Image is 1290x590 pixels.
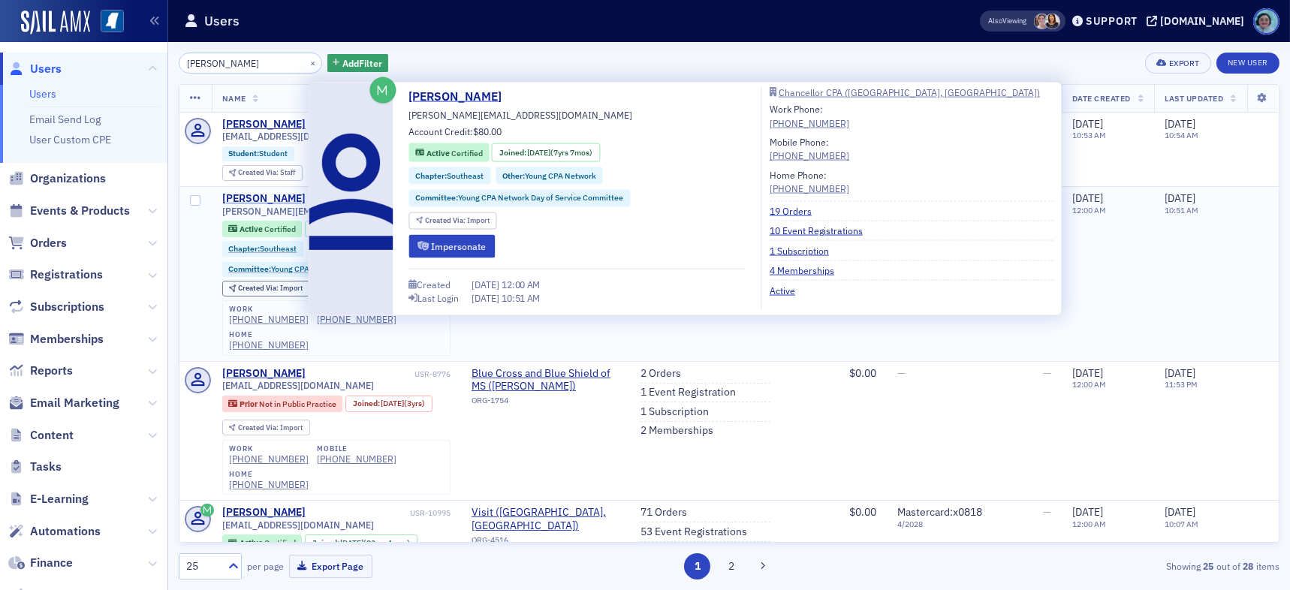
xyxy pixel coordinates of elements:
[473,125,502,137] span: $80.00
[1072,205,1106,215] time: 12:00 AM
[8,299,104,315] a: Subscriptions
[770,283,806,297] a: Active
[264,224,296,234] span: Certified
[8,395,119,411] a: Email Marketing
[897,519,982,529] span: 4 / 2028
[1165,379,1198,390] time: 11:53 PM
[415,192,458,203] span: Committee :
[770,149,849,162] a: [PHONE_NUMBER]
[222,262,444,277] div: Committee:
[186,558,219,574] div: 25
[1216,53,1279,74] a: New User
[496,167,603,185] div: Other:
[472,278,502,290] span: [DATE]
[30,555,73,571] span: Finance
[8,331,104,348] a: Memberships
[849,505,876,519] span: $0.00
[849,366,876,380] span: $0.00
[308,369,451,379] div: USR-8776
[425,217,490,225] div: Import
[327,54,389,73] button: AddFilter
[492,143,600,162] div: Joined: 2018-02-05 00:00:00
[408,212,496,229] div: Created Via: Import
[988,16,1002,26] div: Also
[770,243,840,257] a: 1 Subscription
[770,116,849,129] div: [PHONE_NUMBER]
[222,534,303,551] div: Active: Active: Certified
[8,203,130,219] a: Events & Products
[306,56,320,69] button: ×
[472,367,619,393] span: Blue Cross and Blue Shield of MS (Jackson)
[8,61,62,77] a: Users
[222,396,343,412] div: Prior: Prior: Not in Public Practice
[1072,366,1103,380] span: [DATE]
[317,314,396,325] div: [PHONE_NUMBER]
[238,169,295,177] div: Staff
[30,427,74,444] span: Content
[229,453,309,465] a: [PHONE_NUMBER]
[340,537,363,548] span: [DATE]
[30,299,104,315] span: Subscriptions
[408,234,495,257] button: Impersonate
[30,203,130,219] span: Events & Products
[770,182,849,195] a: [PHONE_NUMBER]
[229,314,309,325] div: [PHONE_NUMBER]
[472,367,619,393] a: Blue Cross and Blue Shield of MS ([PERSON_NAME])
[222,519,374,531] span: [EMAIL_ADDRESS][DOMAIN_NAME]
[1086,14,1138,28] div: Support
[1072,117,1103,131] span: [DATE]
[988,16,1026,26] span: Viewing
[472,396,619,411] div: ORG-1754
[289,555,372,578] button: Export Page
[1044,14,1060,29] span: Noma Burge
[640,386,736,399] a: 1 Event Registration
[8,235,67,251] a: Orders
[21,11,90,35] img: SailAMX
[308,508,451,518] div: USR-10995
[897,366,906,380] span: —
[502,292,540,304] span: 10:51 AM
[317,444,396,453] div: mobile
[1043,366,1051,380] span: —
[408,143,489,162] div: Active: Active: Certified
[417,293,459,302] div: Last Login
[30,459,62,475] span: Tasks
[222,118,306,131] a: [PERSON_NAME]
[408,125,502,141] div: Account Credit:
[426,147,451,158] span: Active
[770,135,849,163] div: Mobile Phone:
[240,224,264,234] span: Active
[229,470,309,479] div: home
[381,399,425,408] div: (3yrs)
[222,206,447,217] span: [PERSON_NAME][EMAIL_ADDRESS][DOMAIN_NAME]
[238,283,280,293] span: Created Via :
[30,235,67,251] span: Orders
[415,170,484,182] a: Chapter:Southeast
[472,506,619,532] span: Visit (Jackson, MS)
[527,146,592,158] div: (7yrs 7mos)
[770,102,849,130] div: Work Phone:
[229,479,309,490] div: [PHONE_NUMBER]
[640,506,687,519] a: 71 Orders
[30,491,89,507] span: E-Learning
[305,221,413,237] div: Joined: 2018-02-05 00:00:00
[684,553,710,579] button: 1
[228,149,288,158] a: Student:Student
[417,280,451,288] div: Created
[238,423,280,432] span: Created Via :
[415,170,447,180] span: Chapter :
[8,363,73,379] a: Reports
[1147,16,1249,26] button: [DOMAIN_NAME]
[923,559,1279,573] div: Showing out of items
[229,444,309,453] div: work
[222,93,246,104] span: Name
[222,506,306,519] div: [PERSON_NAME]
[229,305,309,314] div: work
[30,331,104,348] span: Memberships
[228,538,295,548] a: Active Certified
[8,491,89,507] a: E-Learning
[502,278,540,290] span: 12:00 AM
